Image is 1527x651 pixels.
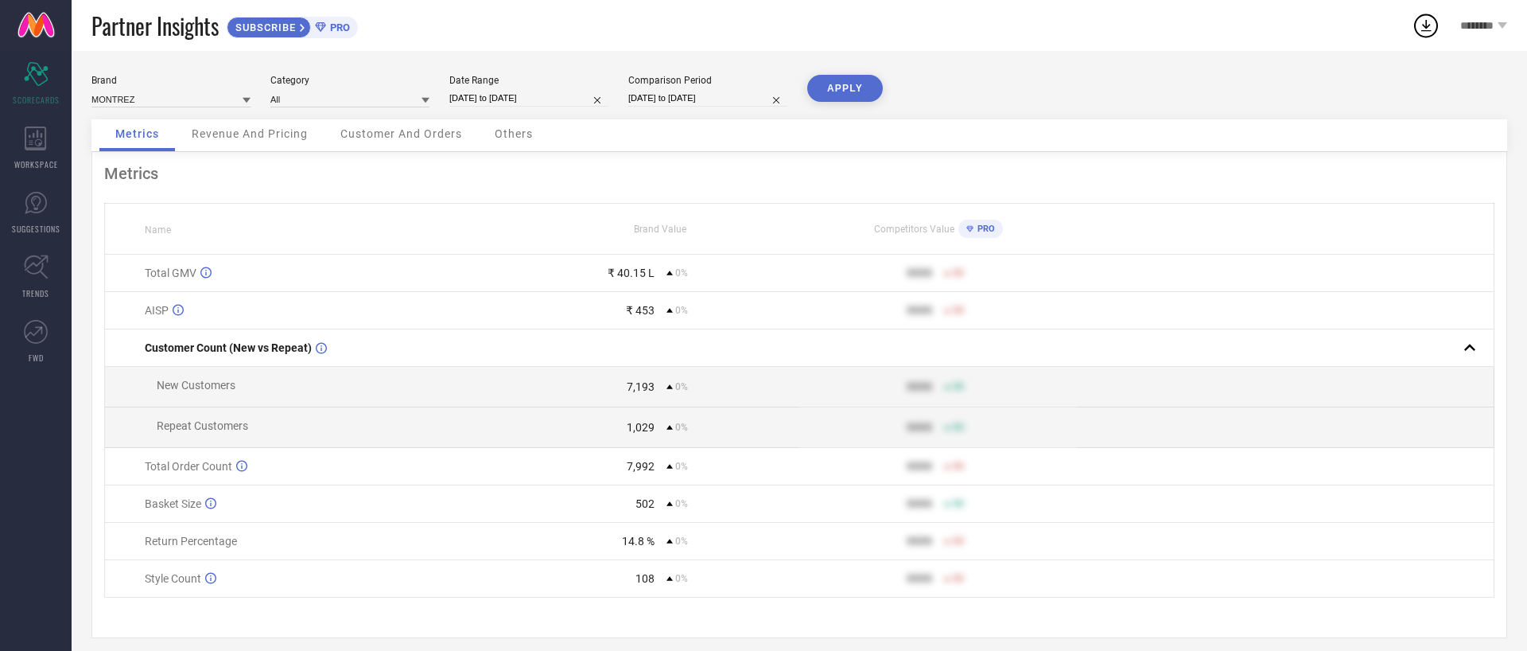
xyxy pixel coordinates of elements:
[953,305,964,316] span: 50
[145,572,201,585] span: Style Count
[807,75,883,102] button: APPLY
[145,224,171,236] span: Name
[635,497,655,510] div: 502
[13,94,60,106] span: SCORECARDS
[145,304,169,317] span: AISP
[907,535,932,548] div: 9999
[628,75,787,86] div: Comparison Period
[628,90,787,107] input: Select comparison period
[907,267,932,279] div: 9999
[145,267,196,279] span: Total GMV
[953,267,964,279] span: 50
[634,224,686,235] span: Brand Value
[627,421,655,434] div: 1,029
[145,497,201,510] span: Basket Size
[953,573,964,584] span: 50
[145,460,232,473] span: Total Order Count
[953,498,964,509] span: 50
[12,223,60,235] span: SUGGESTIONS
[627,460,655,473] div: 7,992
[675,381,688,392] span: 0%
[953,381,964,392] span: 50
[675,498,688,509] span: 0%
[675,573,688,584] span: 0%
[953,422,964,433] span: 50
[907,421,932,434] div: 9999
[635,572,655,585] div: 108
[14,158,58,170] span: WORKSPACE
[227,21,300,33] span: SUBSCRIBE
[675,305,688,316] span: 0%
[907,380,932,393] div: 9999
[270,75,429,86] div: Category
[627,380,655,393] div: 7,193
[145,535,237,548] span: Return Percentage
[157,379,235,392] span: New Customers
[675,461,688,472] span: 0%
[1412,11,1440,40] div: Open download list
[104,164,1494,183] div: Metrics
[675,422,688,433] span: 0%
[449,90,608,107] input: Select date range
[495,127,533,140] span: Others
[145,341,312,354] span: Customer Count (New vs Repeat)
[449,75,608,86] div: Date Range
[326,21,350,33] span: PRO
[953,461,964,472] span: 50
[622,535,655,548] div: 14.8 %
[91,10,219,42] span: Partner Insights
[675,536,688,547] span: 0%
[907,572,932,585] div: 9999
[192,127,308,140] span: Revenue And Pricing
[29,352,44,364] span: FWD
[953,536,964,547] span: 50
[115,127,159,140] span: Metrics
[608,267,655,279] div: ₹ 40.15 L
[340,127,462,140] span: Customer And Orders
[907,460,932,473] div: 9999
[91,75,251,86] div: Brand
[22,287,49,299] span: TRENDS
[973,224,995,234] span: PRO
[157,419,248,432] span: Repeat Customers
[675,267,688,279] span: 0%
[626,304,655,317] div: ₹ 453
[907,497,932,510] div: 9999
[227,13,358,38] a: SUBSCRIBEPRO
[907,304,932,317] div: 9999
[874,224,954,235] span: Competitors Value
